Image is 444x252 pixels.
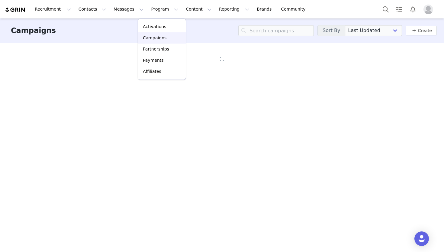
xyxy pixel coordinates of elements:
button: Program [147,2,182,16]
a: Tasks [393,2,406,16]
div: Open Intercom Messenger [414,231,429,246]
button: Messages [110,2,147,16]
p: Activations [143,24,166,30]
button: Recruitment [31,2,75,16]
button: Reporting [215,2,253,16]
input: Search campaigns [238,25,314,36]
p: Affiliates [143,68,161,75]
p: Partnerships [143,46,169,52]
a: Community [278,2,312,16]
button: Notifications [406,2,420,16]
button: Profile [420,5,439,14]
img: grin logo [5,7,26,13]
p: Payments [143,57,164,64]
button: Content [182,2,215,16]
img: placeholder-profile.jpg [423,5,433,14]
button: Search [379,2,392,16]
p: Campaigns [143,35,166,41]
button: Create [406,26,437,35]
h3: Campaigns [11,25,56,36]
a: Create [410,27,432,34]
a: Brands [253,2,277,16]
button: Contacts [75,2,110,16]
